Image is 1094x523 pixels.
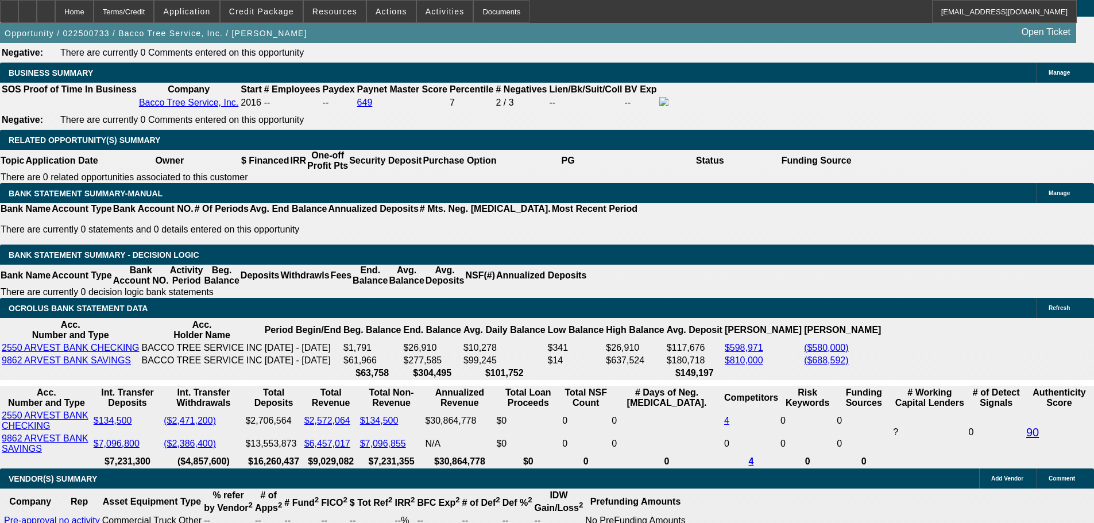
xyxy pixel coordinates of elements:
b: IDW Gain/Loss [535,490,583,513]
a: $134,500 [94,416,132,425]
button: Credit Package [221,1,303,22]
th: Annualized Deposits [496,265,587,286]
td: 0 [562,433,610,455]
a: $134,500 [360,416,399,425]
td: $117,676 [666,342,723,354]
span: Refresh to pull Number of Working Capital Lenders [893,427,898,437]
th: # of Detect Signals [968,387,1025,409]
td: 0 [611,410,722,432]
td: -- [322,96,355,109]
sup: 2 [496,495,500,504]
th: $63,758 [343,367,401,379]
td: $14 [547,355,605,366]
span: BANK STATEMENT SUMMARY-MANUAL [9,189,163,198]
b: # of Apps [255,490,282,513]
a: ($2,471,200) [164,416,216,425]
a: $810,000 [725,355,763,365]
th: Acc. Number and Type [1,319,140,341]
td: 0 [611,433,722,455]
span: RELATED OPPORTUNITY(S) SUMMARY [9,135,160,145]
b: BV Exp [625,84,657,94]
b: FICO [321,498,347,507]
th: Status [639,150,781,172]
th: 0 [611,456,722,467]
th: $0 [496,456,560,467]
a: 2550 ARVEST BANK CHECKING [2,343,140,352]
th: Application Date [25,150,98,172]
th: Avg. Deposit [666,319,723,341]
b: $ Tot Ref [350,498,393,507]
th: $7,231,355 [359,456,424,467]
th: End. Balance [352,265,388,286]
sup: 2 [455,495,459,504]
a: 9862 ARVEST BANK SAVINGS [2,433,88,454]
th: # Days of Neg. [MEDICAL_DATA]. [611,387,722,409]
th: Beg. Balance [203,265,239,286]
b: Company [168,84,210,94]
th: Withdrawls [280,265,330,286]
a: Bacco Tree Service, Inc. [139,98,238,107]
th: Risk Keywords [780,387,835,409]
span: OCROLUS BANK STATEMENT DATA [9,304,148,313]
td: 0 [836,410,891,432]
sup: 2 [388,495,392,504]
th: Total Non-Revenue [359,387,424,409]
td: 0 [968,410,1025,455]
th: Proof of Time In Business [23,84,137,95]
th: IRR [289,150,307,172]
td: $637,524 [605,355,664,366]
td: $13,553,873 [245,433,302,455]
td: 0 [724,433,779,455]
a: 2550 ARVEST BANK CHECKING [2,410,88,431]
th: Most Recent Period [551,203,638,215]
th: # Mts. Neg. [MEDICAL_DATA]. [419,203,551,215]
td: $99,245 [463,355,546,366]
a: ($688,592) [804,355,848,365]
sup: 2 [528,495,532,504]
th: 0 [780,456,835,467]
th: $ Financed [241,150,290,172]
th: $304,495 [403,367,461,379]
span: Comment [1049,475,1075,482]
sup: 2 [411,495,415,504]
td: BACCO TREE SERVICE INC [141,342,263,354]
th: Annualized Deposits [327,203,419,215]
span: -- [264,98,270,107]
th: Low Balance [547,319,605,341]
th: Security Deposit [349,150,422,172]
th: $9,029,082 [304,456,358,467]
b: Paydex [323,84,355,94]
th: Fees [330,265,352,286]
th: $16,260,437 [245,456,302,467]
b: Percentile [450,84,493,94]
div: $30,864,778 [425,416,494,426]
th: Purchase Option [422,150,497,172]
th: Authenticity Score [1026,387,1093,409]
th: Avg. Deposits [425,265,465,286]
th: Period Begin/End [264,319,342,341]
span: There are currently 0 Comments entered on this opportunity [60,48,304,57]
span: Application [163,7,210,16]
th: NSF(#) [465,265,496,286]
th: Total Revenue [304,387,358,409]
a: 90 [1026,426,1039,439]
th: ($4,857,600) [163,456,243,467]
a: $7,096,855 [360,439,406,448]
span: Resources [312,7,357,16]
td: $0 [496,433,560,455]
td: $1,791 [343,342,401,354]
a: $7,096,800 [94,439,140,448]
span: BUSINESS SUMMARY [9,68,93,78]
a: $2,572,064 [304,416,350,425]
th: Annualized Revenue [424,387,494,409]
sup: 2 [248,501,252,509]
span: Activities [426,7,465,16]
th: Bank Account NO. [113,203,194,215]
button: Application [154,1,219,22]
td: $277,585 [403,355,461,366]
th: Int. Transfer Withdrawals [163,387,243,409]
b: Company [9,497,51,506]
td: -- [548,96,623,109]
a: 9862 ARVEST BANK SAVINGS [2,355,131,365]
a: 4 [749,456,754,466]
